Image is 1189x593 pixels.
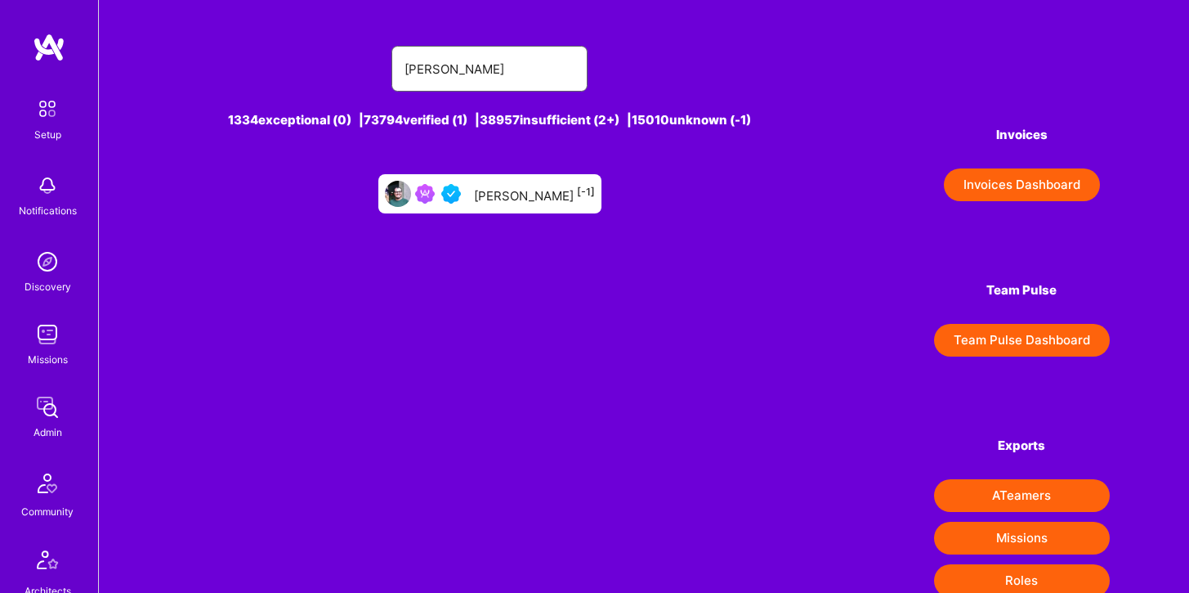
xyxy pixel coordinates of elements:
h4: Invoices [934,128,1110,142]
button: ATeamers [934,479,1110,512]
button: Missions [934,522,1110,555]
a: Invoices Dashboard [934,168,1110,201]
img: teamwork [31,318,64,351]
img: setup [30,92,65,126]
a: User AvatarBeen on MissionVetted A.Teamer[PERSON_NAME][-1] [372,168,608,220]
div: Notifications [19,202,77,219]
button: Team Pulse Dashboard [934,324,1110,357]
img: admin teamwork [31,391,64,424]
img: Community [28,464,67,503]
input: Search for an A-Teamer [405,48,574,90]
img: Been on Mission [415,184,435,204]
img: discovery [31,245,64,278]
img: Architects [28,543,67,582]
img: User Avatar [385,181,411,207]
img: logo [33,33,65,62]
h4: Team Pulse [934,283,1110,298]
div: 1334 exceptional (0) | 73794 verified (1) | 38957 insufficient (2+) | 15010 unknown (-1) [178,111,801,128]
img: bell [31,169,64,202]
h4: Exports [934,438,1110,453]
div: Community [21,503,74,520]
button: Invoices Dashboard [944,168,1100,201]
sup: [-1] [577,186,595,198]
img: Vetted A.Teamer [441,184,461,204]
div: Admin [34,424,62,441]
div: Discovery [25,278,71,295]
div: Missions [28,351,68,368]
div: Setup [34,126,61,143]
div: [PERSON_NAME] [474,183,595,204]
